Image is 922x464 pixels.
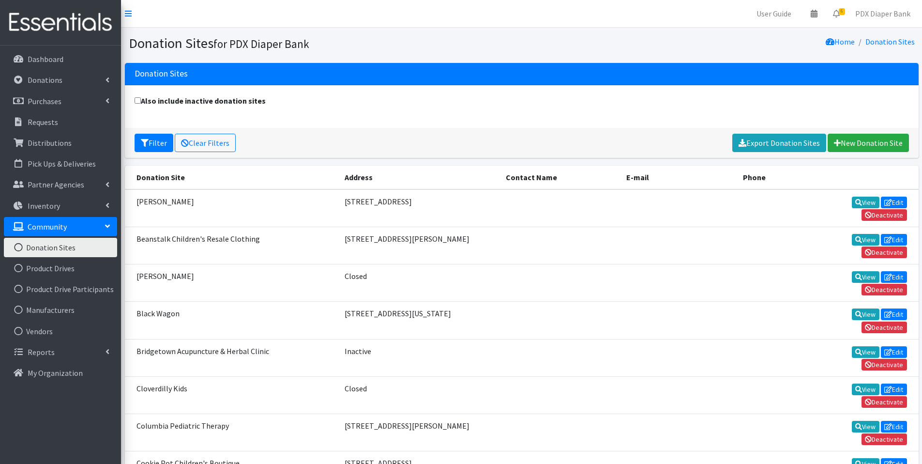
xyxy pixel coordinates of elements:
a: View [852,197,879,208]
p: My Organization [28,368,83,378]
a: New Donation Site [828,134,909,152]
th: E-mail [620,166,737,189]
a: Deactivate [862,433,907,445]
a: Edit [881,421,907,433]
a: View [852,309,879,320]
a: Manufacturers [4,300,117,320]
input: Also include inactive donation sites [135,97,141,104]
td: Bridgetown Acupuncture & Herbal Clinic [125,339,339,376]
a: Product Drives [4,259,117,278]
td: Inactive [339,339,500,376]
a: Deactivate [862,322,907,333]
th: Phone [737,166,814,189]
a: Edit [881,309,907,320]
a: Donations [4,70,117,90]
td: Columbia Pediatric Therapy [125,414,339,451]
p: Pick Ups & Deliveries [28,159,96,169]
th: Address [339,166,500,189]
span: 6 [839,8,845,15]
a: Edit [881,197,907,208]
p: Donations [28,75,62,85]
a: Purchases [4,92,117,111]
a: Edit [881,384,907,395]
a: Export Donation Sites [732,134,826,152]
a: Edit [881,271,907,283]
a: Deactivate [862,396,907,408]
p: Community [28,222,67,232]
th: Contact Name [500,166,621,189]
a: 6 [825,4,847,23]
td: Beanstalk Children's Resale Clothing [125,227,339,264]
th: Donation Site [125,166,339,189]
a: View [852,346,879,358]
a: Donation Sites [4,238,117,257]
p: Partner Agencies [28,180,84,189]
a: Requests [4,112,117,132]
a: Vendors [4,322,117,341]
a: Partner Agencies [4,175,117,194]
label: Also include inactive donation sites [135,95,266,107]
a: View [852,421,879,433]
a: Donation Sites [865,37,915,46]
td: Closed [339,376,500,414]
td: Cloverdilly Kids [125,376,339,414]
p: Purchases [28,96,61,106]
td: [STREET_ADDRESS][PERSON_NAME] [339,414,500,451]
a: Inventory [4,196,117,216]
a: Distributions [4,133,117,153]
a: Deactivate [862,209,907,221]
h1: Donation Sites [129,35,518,52]
td: [PERSON_NAME] [125,189,339,227]
td: [STREET_ADDRESS] [339,189,500,227]
td: Closed [339,264,500,302]
a: View [852,384,879,395]
small: for PDX Diaper Bank [213,37,309,51]
p: Reports [28,347,55,357]
a: Deactivate [862,359,907,371]
a: Edit [881,346,907,358]
td: Black Wagon [125,302,339,339]
a: Product Drive Participants [4,279,117,299]
a: PDX Diaper Bank [847,4,918,23]
h3: Donation Sites [135,69,188,79]
p: Requests [28,117,58,127]
button: Filter [135,134,173,152]
p: Dashboard [28,54,63,64]
a: Deactivate [862,247,907,258]
a: Dashboard [4,49,117,69]
a: Community [4,217,117,236]
p: Distributions [28,138,72,148]
a: Reports [4,342,117,362]
a: Home [826,37,855,46]
a: Edit [881,234,907,246]
img: HumanEssentials [4,6,117,39]
a: View [852,234,879,246]
a: User Guide [749,4,799,23]
a: View [852,271,879,283]
a: Clear Filters [175,134,236,152]
td: [PERSON_NAME] [125,264,339,302]
td: [STREET_ADDRESS][US_STATE] [339,302,500,339]
p: Inventory [28,201,60,211]
a: My Organization [4,363,117,383]
a: Pick Ups & Deliveries [4,154,117,173]
a: Deactivate [862,284,907,295]
td: [STREET_ADDRESS][PERSON_NAME] [339,227,500,264]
